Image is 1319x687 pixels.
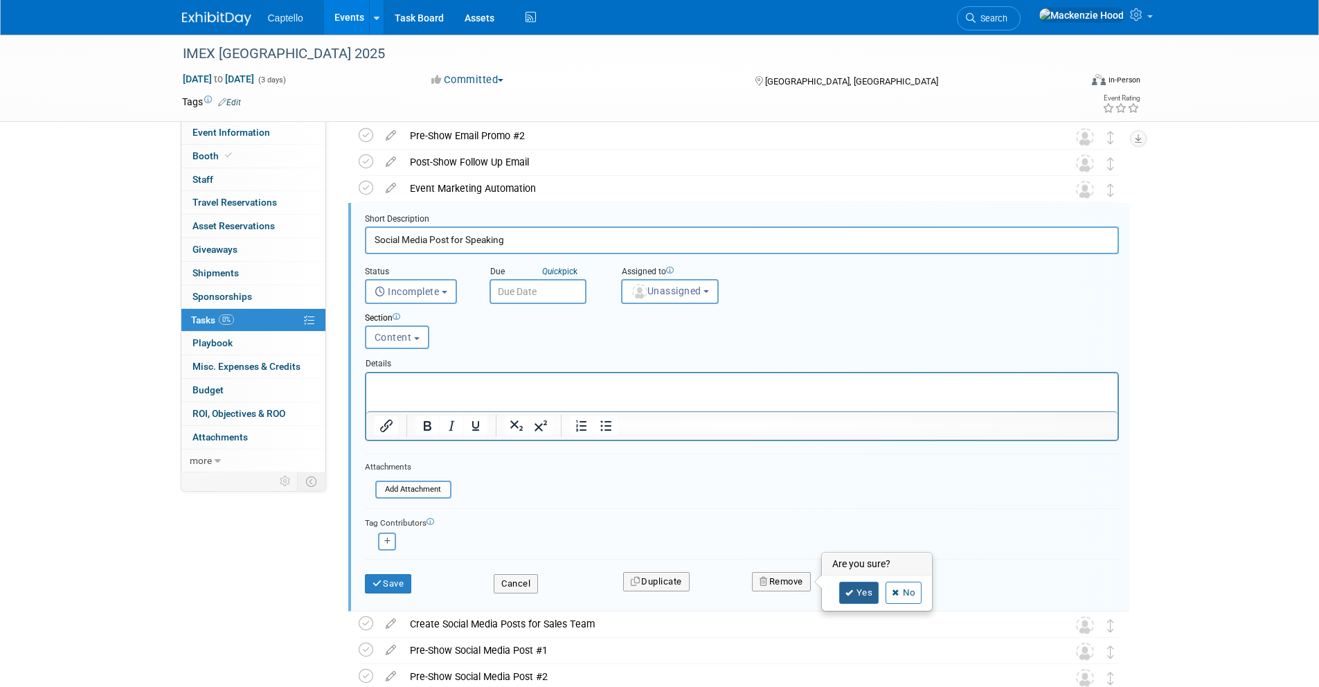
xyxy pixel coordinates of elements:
img: Mackenzie Hood [1039,8,1124,23]
span: Shipments [192,267,239,278]
i: Move task [1107,184,1114,197]
button: Incomplete [365,279,457,304]
span: Unassigned [631,285,701,296]
img: Unassigned [1076,643,1094,661]
i: Move task [1107,131,1114,144]
span: Misc. Expenses & Credits [192,361,300,372]
a: Booth [181,145,325,168]
span: Event Information [192,127,270,138]
div: Event Marketing Automation [403,177,1048,200]
div: Post-Show Follow Up Email [403,150,1048,174]
button: Insert/edit link [375,416,398,436]
a: No [886,582,922,604]
div: Status [365,266,469,279]
span: to [212,73,225,84]
a: Sponsorships [181,285,325,308]
img: Unassigned [1076,128,1094,146]
button: Numbered list [570,416,593,436]
a: Playbook [181,332,325,355]
span: Staff [192,174,213,185]
button: Superscript [529,416,553,436]
button: Content [365,325,429,349]
span: [GEOGRAPHIC_DATA], [GEOGRAPHIC_DATA] [765,76,938,87]
div: Assigned to [621,266,794,279]
a: Search [957,6,1021,30]
a: Giveaways [181,238,325,261]
button: Subscript [505,416,528,436]
i: Booth reservation complete [225,152,232,159]
a: more [181,449,325,472]
td: Tags [182,95,241,109]
a: edit [379,130,403,142]
div: Pre-Show Social Media Post #1 [403,639,1048,662]
span: Budget [192,384,224,395]
button: Remove [752,572,811,591]
input: Name of task or a short description [365,226,1119,253]
h3: Are you sure? [823,553,932,576]
span: 0% [219,314,234,325]
div: Event Format [998,72,1141,93]
button: Bullet list [594,416,618,436]
div: Event Rating [1102,95,1140,102]
span: Captello [268,12,303,24]
a: ROI, Objectives & ROO [181,402,325,425]
a: Quickpick [539,266,580,277]
img: ExhibitDay [182,12,251,26]
span: (3 days) [257,75,286,84]
i: Quick [542,267,562,276]
span: Travel Reservations [192,197,277,208]
span: Booth [192,150,235,161]
i: Move task [1107,619,1114,632]
td: Toggle Event Tabs [297,472,325,490]
span: Sponsorships [192,291,252,302]
a: Travel Reservations [181,191,325,214]
a: edit [379,156,403,168]
span: ROI, Objectives & ROO [192,408,285,419]
i: Move task [1107,645,1114,659]
span: Asset Reservations [192,220,275,231]
div: Short Description [365,213,1119,226]
input: Due Date [490,279,586,304]
a: edit [379,670,403,683]
div: In-Person [1108,75,1140,85]
a: Edit [218,98,241,107]
button: Unassigned [621,279,719,304]
a: Event Information [181,121,325,144]
button: Italic [440,416,463,436]
div: Tag Contributors [365,515,1119,529]
img: Unassigned [1076,181,1094,199]
i: Move task [1107,157,1114,170]
a: Tasks0% [181,309,325,332]
img: Unassigned [1076,154,1094,172]
a: Yes [839,582,879,604]
div: Details [365,352,1119,371]
span: more [190,455,212,466]
img: Format-Inperson.png [1092,74,1106,85]
div: Attachments [365,461,451,473]
img: Unassigned [1076,616,1094,634]
span: Content [375,332,412,343]
a: edit [379,644,403,657]
a: Asset Reservations [181,215,325,238]
button: Bold [415,416,439,436]
a: edit [379,182,403,195]
a: Shipments [181,262,325,285]
button: Duplicate [623,572,690,591]
span: Incomplete [375,286,440,297]
td: Personalize Event Tab Strip [273,472,298,490]
span: Search [976,13,1007,24]
div: Create Social Media Posts for Sales Team [403,612,1048,636]
iframe: Rich Text Area [366,373,1118,411]
a: edit [379,618,403,630]
a: Misc. Expenses & Credits [181,355,325,378]
button: Underline [464,416,487,436]
span: Attachments [192,431,248,443]
div: Section [365,312,1055,325]
div: IMEX [GEOGRAPHIC_DATA] 2025 [178,42,1059,66]
button: Save [365,574,412,594]
i: Move task [1107,672,1114,685]
a: Staff [181,168,325,191]
span: Giveaways [192,244,237,255]
div: Pre-Show Email Promo #2 [403,124,1048,148]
